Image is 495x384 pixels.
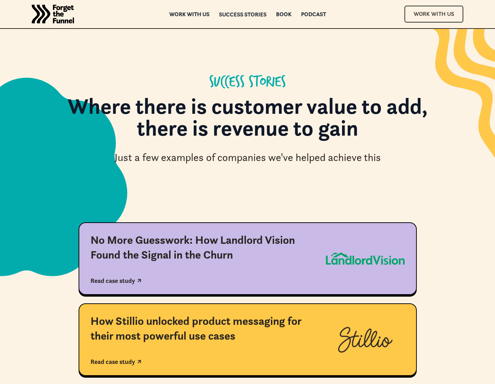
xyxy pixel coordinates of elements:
a: Book [276,12,291,17]
a: How Stillio unlocked product messaging for their most powerful use casesRead case study [79,303,417,376]
div: Read case study [91,277,135,285]
div: No More Guesswork: How Landlord Vision Found the Signal in the Churn [91,233,314,262]
h1: Where there is customer value to add, there is revenue to gain [42,95,453,146]
a: No More Guesswork: How Landlord Vision Found the Signal in the ChurnRead case study [79,222,417,295]
div: Success Stories [209,74,286,91]
a: Podcast [301,12,326,17]
div: How Stillio unlocked product messaging for their most powerful use cases [91,314,314,343]
div: Success Stories [219,12,266,17]
a: Work with us [169,12,209,17]
div: Just a few examples of companies we've helped achieve this [115,150,381,165]
a: Success StoriesSuccess Stories [219,12,266,17]
a: Work With Us [404,6,463,22]
div: Read case study [91,358,135,366]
